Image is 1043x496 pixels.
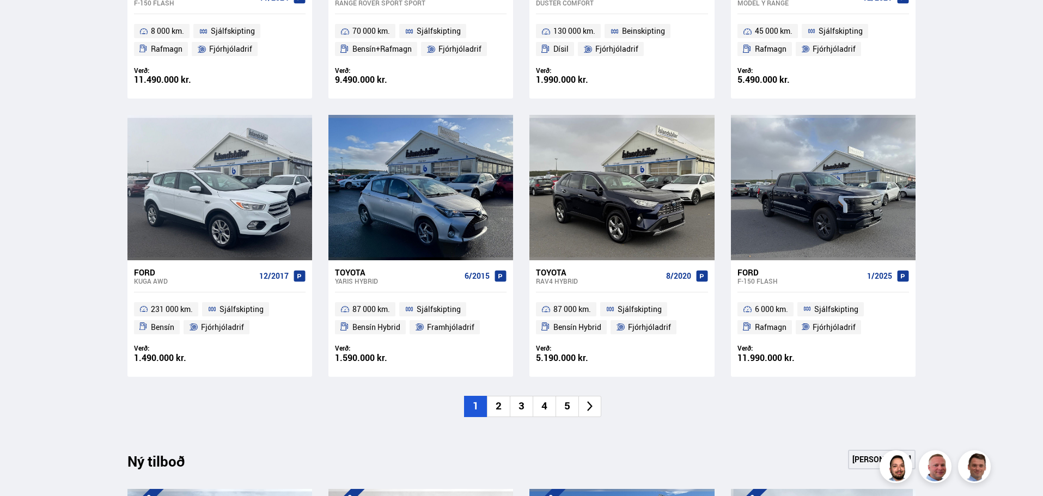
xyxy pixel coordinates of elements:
div: 1.990.000 kr. [536,75,622,84]
span: Sjálfskipting [417,25,461,38]
span: 87 000 km. [352,303,390,316]
div: RAV4 HYBRID [536,277,661,285]
div: Toyota [536,267,661,277]
span: Sjálfskipting [417,303,461,316]
div: Verð: [335,66,421,75]
span: 87 000 km. [553,303,591,316]
div: Verð: [335,344,421,352]
div: Ford [134,267,255,277]
span: 45 000 km. [755,25,792,38]
li: 5 [556,396,578,417]
span: 6/2015 [465,272,490,280]
a: Toyota Yaris HYBRID 6/2015 87 000 km. Sjálfskipting Bensín Hybrid Framhjóladrif Verð: 1.590.000 kr. [328,260,513,377]
span: Sjálfskipting [819,25,863,38]
span: 231 000 km. [151,303,193,316]
span: 8 000 km. [151,25,184,38]
span: 130 000 km. [553,25,595,38]
div: Ný tilboð [127,453,204,476]
li: 1 [464,396,487,417]
div: Verð: [134,344,220,352]
span: Fjórhjóladrif [628,321,671,334]
span: Fjórhjóladrif [813,321,856,334]
div: 5.190.000 kr. [536,353,622,363]
span: Sjálfskipting [814,303,858,316]
span: Framhjóladrif [427,321,474,334]
div: F-150 FLASH [737,277,863,285]
img: FbJEzSuNWCJXmdc-.webp [960,452,992,485]
div: Yaris HYBRID [335,277,460,285]
a: Ford F-150 FLASH 1/2025 6 000 km. Sjálfskipting Rafmagn Fjórhjóladrif Verð: 11.990.000 kr. [731,260,916,377]
div: Kuga AWD [134,277,255,285]
li: 2 [487,396,510,417]
div: Ford [737,267,863,277]
span: Fjórhjóladrif [209,42,252,56]
span: Rafmagn [755,321,786,334]
img: nhp88E3Fdnt1Opn2.png [881,452,914,485]
div: 11.490.000 kr. [134,75,220,84]
span: 12/2017 [259,272,289,280]
span: Bensín Hybrid [553,321,601,334]
span: Rafmagn [151,42,182,56]
span: Fjórhjóladrif [813,42,856,56]
div: 1.490.000 kr. [134,353,220,363]
span: 8/2020 [666,272,691,280]
a: [PERSON_NAME] [848,450,916,469]
div: 1.590.000 kr. [335,353,421,363]
span: Sjálfskipting [211,25,255,38]
span: Fjórhjóladrif [595,42,638,56]
span: Rafmagn [755,42,786,56]
div: 9.490.000 kr. [335,75,421,84]
div: 5.490.000 kr. [737,75,824,84]
button: Opna LiveChat spjallviðmót [9,4,41,37]
span: Sjálfskipting [219,303,264,316]
div: Toyota [335,267,460,277]
div: 11.990.000 kr. [737,353,824,363]
div: Verð: [536,66,622,75]
span: Bensín+Rafmagn [352,42,412,56]
span: Fjórhjóladrif [438,42,481,56]
span: Bensín [151,321,174,334]
span: Beinskipting [622,25,665,38]
div: Verð: [737,66,824,75]
div: Verð: [134,66,220,75]
span: Sjálfskipting [618,303,662,316]
img: siFngHWaQ9KaOqBr.png [920,452,953,485]
span: Dísil [553,42,569,56]
span: Bensín Hybrid [352,321,400,334]
a: Ford Kuga AWD 12/2017 231 000 km. Sjálfskipting Bensín Fjórhjóladrif Verð: 1.490.000 kr. [127,260,312,377]
span: Fjórhjóladrif [201,321,244,334]
div: Verð: [536,344,622,352]
li: 3 [510,396,533,417]
div: Verð: [737,344,824,352]
li: 4 [533,396,556,417]
span: 70 000 km. [352,25,390,38]
span: 6 000 km. [755,303,788,316]
span: 1/2025 [867,272,892,280]
a: Toyota RAV4 HYBRID 8/2020 87 000 km. Sjálfskipting Bensín Hybrid Fjórhjóladrif Verð: 5.190.000 kr. [529,260,714,377]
